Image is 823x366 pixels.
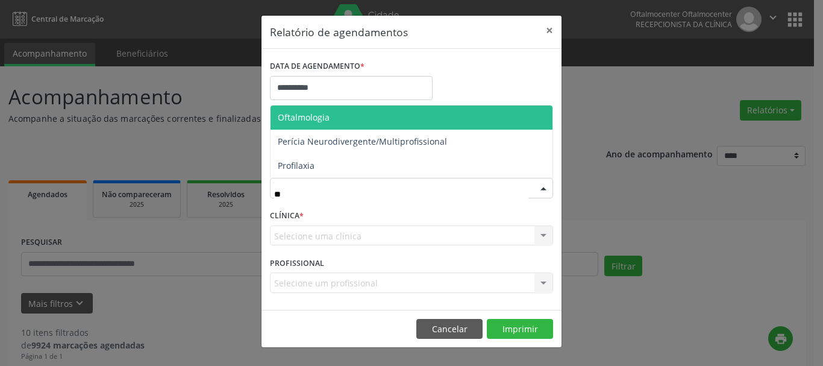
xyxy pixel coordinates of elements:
label: PROFISSIONAL [270,254,324,273]
button: Cancelar [416,319,483,339]
h5: Relatório de agendamentos [270,24,408,40]
span: Profilaxia [278,160,314,171]
label: DATA DE AGENDAMENTO [270,57,365,76]
button: Close [537,16,562,45]
span: Oftalmologia [278,112,330,123]
label: CLÍNICA [270,207,304,226]
button: Imprimir [487,319,553,339]
span: Perícia Neurodivergente/Multiprofissional [278,136,447,147]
